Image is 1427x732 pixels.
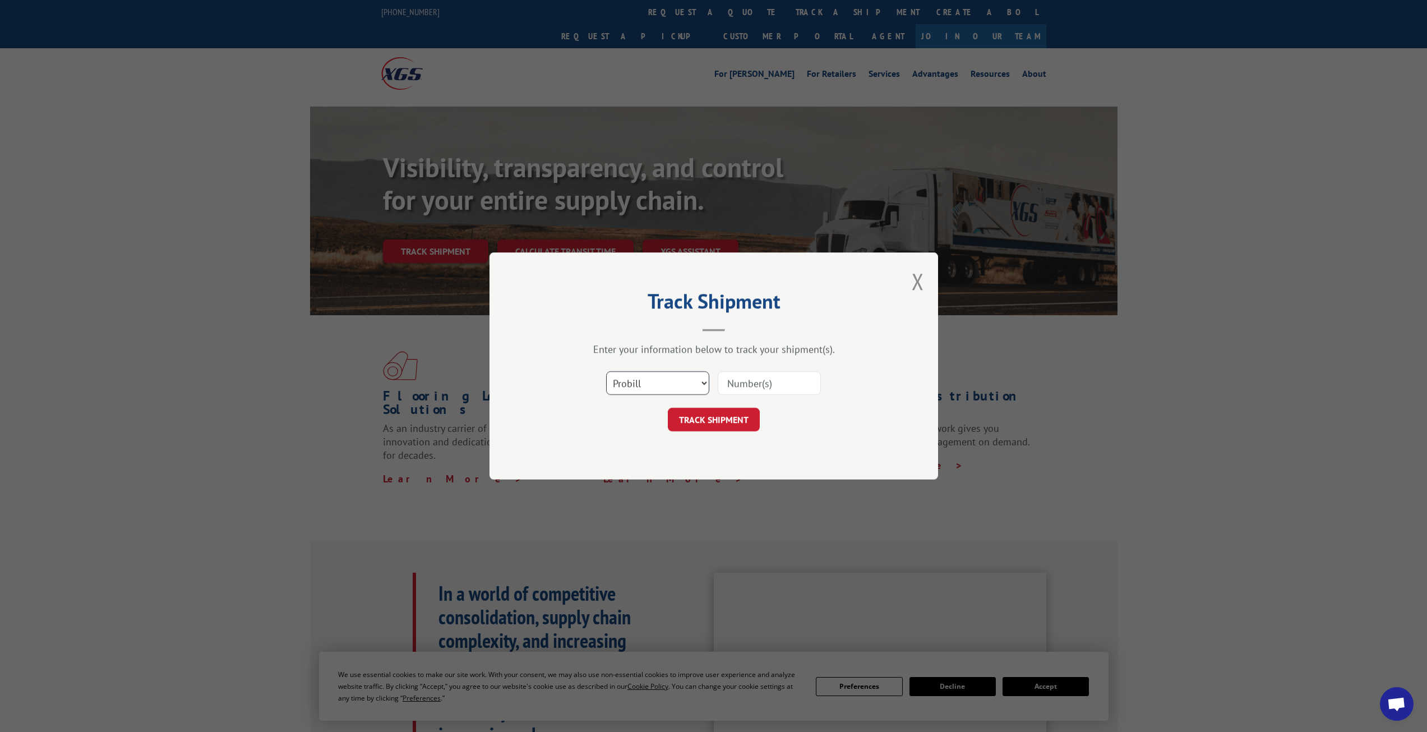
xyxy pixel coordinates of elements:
[546,343,882,356] div: Enter your information below to track your shipment(s).
[668,408,760,431] button: TRACK SHIPMENT
[912,266,924,296] button: Close modal
[718,371,821,395] input: Number(s)
[546,293,882,315] h2: Track Shipment
[1380,687,1414,721] div: Open chat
